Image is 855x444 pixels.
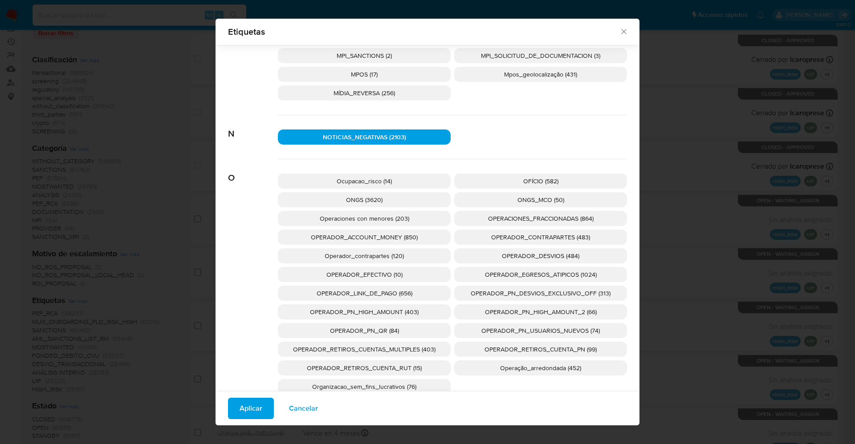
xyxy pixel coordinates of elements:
[351,70,378,79] span: MPOS (17)
[481,51,600,60] span: MPI_SOLICITUD_DE_DOCUMENTACION (3)
[517,195,564,204] span: ONGS_MCO (50)
[454,248,627,263] div: OPERADOR_DESVIOS (484)
[454,323,627,338] div: OPERADOR_PN_USUARIOS_NUEVOS (74)
[278,342,451,357] div: OPERADOR_RETIROS_CUENTAS_MULTIPLES (403)
[325,251,404,260] span: Operador_contrapartes (120)
[337,177,392,186] span: Ocupacao_risco (14)
[317,289,412,298] span: OPERADOR_LINK_DE_PAGO (656)
[484,345,597,354] span: OPERADOR_RETIROS_CUENTA_PN (99)
[619,27,627,35] button: Cerrar
[523,177,558,186] span: OFÍCIO (582)
[278,211,451,226] div: Operaciones con menores (203)
[326,270,403,279] span: OPERADOR_EFECTIVO (10)
[500,363,581,372] span: Operação_arredondada (452)
[454,211,627,226] div: OPERACIONES_FRACCIONADAS (864)
[307,363,422,372] span: OPERADOR_RETIROS_CUENTA_RUT (15)
[454,230,627,245] div: OPERADOR_CONTRAPARTES (483)
[491,233,590,242] span: OPERADOR_CONTRAPARTES (483)
[228,398,274,419] button: Aplicar
[228,115,278,139] span: N
[278,67,451,82] div: MPOS (17)
[454,342,627,357] div: OPERADOR_RETIROS_CUENTA_PN (99)
[502,251,579,260] span: OPERADOR_DESVIOS (484)
[504,70,577,79] span: Mpos_geolocalização (431)
[481,326,600,335] span: OPERADOR_PN_USUARIOS_NUEVOS (74)
[471,289,611,298] span: OPERADOR_PN_DESVIOS_EXCLUSIVO_OFF (313)
[278,230,451,245] div: OPERADOR_ACCOUNT_MONEY (850)
[485,307,597,316] span: OPERADOR_PN_HIGH_AMOUNT_2 (66)
[278,129,451,145] div: NOTICIAS_NEGATIVAS (2103)
[454,174,627,189] div: OFÍCIO (582)
[488,214,594,223] span: OPERACIONES_FRACCIONADAS (864)
[278,286,451,301] div: OPERADOR_LINK_DE_PAGO (656)
[278,48,451,63] div: MPI_SANCTIONS (2)
[454,192,627,207] div: ONGS_MCO (50)
[293,345,436,354] span: OPERADOR_RETIROS_CUENTAS_MULTIPLES (403)
[454,67,627,82] div: Mpos_geolocalização (431)
[278,379,451,394] div: Organizacao_sem_fins_lucrativos (76)
[240,399,262,418] span: Aplicar
[485,270,597,279] span: OPERADOR_EGRESOS_ATIPICOS (1024)
[277,398,330,419] button: Cancelar
[454,286,627,301] div: OPERADOR_PN_DESVIOS_EXCLUSIVO_OFF (313)
[323,133,406,141] span: NOTICIAS_NEGATIVAS (2103)
[454,304,627,319] div: OPERADOR_PN_HIGH_AMOUNT_2 (66)
[330,326,399,335] span: OPERADOR_PN_QR (84)
[228,159,278,183] span: O
[278,192,451,207] div: ONGS (3620)
[278,323,451,338] div: OPERADOR_PN_QR (84)
[454,48,627,63] div: MPI_SOLICITUD_DE_DOCUMENTACION (3)
[454,267,627,282] div: OPERADOR_EGRESOS_ATIPICOS (1024)
[289,399,318,418] span: Cancelar
[278,85,451,101] div: MÍDIA_REVERSA (256)
[278,248,451,263] div: Operador_contrapartes (120)
[334,89,395,97] span: MÍDIA_REVERSA (256)
[320,214,409,223] span: Operaciones con menores (203)
[278,174,451,189] div: Ocupacao_risco (14)
[278,267,451,282] div: OPERADOR_EFECTIVO (10)
[337,51,392,60] span: MPI_SANCTIONS (2)
[311,233,418,242] span: OPERADOR_ACCOUNT_MONEY (850)
[228,27,619,36] span: Etiquetas
[454,360,627,375] div: Operação_arredondada (452)
[310,307,419,316] span: OPERADOR_PN_HIGH_AMOUNT (403)
[278,304,451,319] div: OPERADOR_PN_HIGH_AMOUNT (403)
[278,360,451,375] div: OPERADOR_RETIROS_CUENTA_RUT (15)
[346,195,383,204] span: ONGS (3620)
[312,382,416,391] span: Organizacao_sem_fins_lucrativos (76)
